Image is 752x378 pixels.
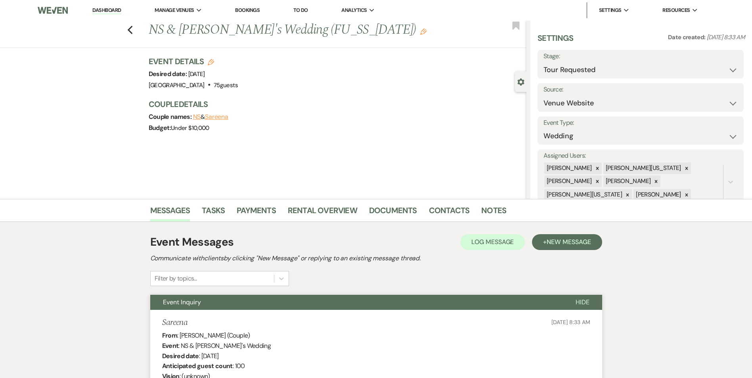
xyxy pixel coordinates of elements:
[429,204,470,221] a: Contacts
[150,295,563,310] button: Event Inquiry
[149,21,448,40] h1: NS & [PERSON_NAME]'s Wedding (FU_SS_[DATE])
[668,33,707,41] span: Date created:
[155,6,194,14] span: Manage Venues
[543,84,738,95] label: Source:
[420,28,427,35] button: Edit
[162,318,188,328] h5: Sareena
[707,33,745,41] span: [DATE] 8:33 AM
[543,117,738,129] label: Event Type:
[563,295,602,310] button: Hide
[150,234,234,250] h1: Event Messages
[193,113,229,121] span: &
[603,162,682,174] div: [PERSON_NAME][US_STATE]
[149,99,519,110] h3: Couple Details
[599,6,622,14] span: Settings
[149,113,193,121] span: Couple names:
[150,254,602,263] h2: Communicate with clients by clicking "New Message" or replying to an existing message thread.
[633,189,682,200] div: [PERSON_NAME]
[162,352,199,360] b: Desired date
[543,150,738,162] label: Assigned Users:
[193,114,201,120] button: NS
[288,204,357,221] a: Rental Overview
[163,298,201,306] span: Event Inquiry
[155,274,197,283] div: Filter by topics...
[369,204,417,221] a: Documents
[538,32,574,50] h3: Settings
[471,238,514,246] span: Log Message
[149,56,238,67] h3: Event Details
[205,114,228,120] button: Sareena
[544,176,593,187] div: [PERSON_NAME]
[149,70,188,78] span: Desired date:
[149,124,171,132] span: Budget:
[171,124,209,132] span: Under $10,000
[214,81,238,89] span: 75 guests
[293,7,308,13] a: To Do
[149,81,205,89] span: [GEOGRAPHIC_DATA]
[162,331,177,340] b: From
[38,2,68,19] img: Weven Logo
[341,6,367,14] span: Analytics
[544,189,623,200] div: [PERSON_NAME][US_STATE]
[237,204,276,221] a: Payments
[547,238,591,246] span: New Message
[576,298,589,306] span: Hide
[162,362,233,370] b: Anticipated guest count
[92,7,121,14] a: Dashboard
[543,51,738,62] label: Stage:
[202,204,225,221] a: Tasks
[544,162,593,174] div: [PERSON_NAME]
[188,70,205,78] span: [DATE]
[150,204,190,221] a: Messages
[517,78,524,85] button: Close lead details
[532,234,602,250] button: +New Message
[481,204,506,221] a: Notes
[662,6,690,14] span: Resources
[603,176,652,187] div: [PERSON_NAME]
[460,234,525,250] button: Log Message
[235,7,260,13] a: Bookings
[162,342,179,350] b: Event
[551,319,590,326] span: [DATE] 8:33 AM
